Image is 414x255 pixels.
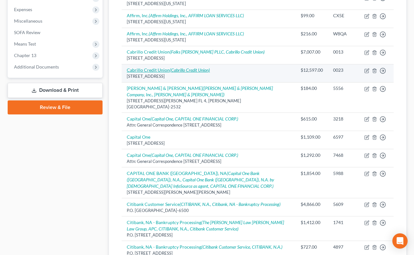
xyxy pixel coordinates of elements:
[333,152,354,158] div: 7468
[127,31,244,36] a: Affirm, Inc.(Affirm Holdings, Inc., AFFIRM LOAN SERVICES LLC)
[127,98,290,110] div: [STREET_ADDRESS][PERSON_NAME] FL 4, [PERSON_NAME][GEOGRAPHIC_DATA]-2532
[127,37,290,43] div: [STREET_ADDRESS][US_STATE]
[201,244,282,250] i: (Citibank Customer Service, CITIBANK, N.A.)
[127,1,290,7] div: [STREET_ADDRESS][US_STATE]
[149,31,244,36] i: (Affirm Holdings, Inc., AFFIRM LOAN SERVICES LLC)
[127,244,282,250] a: Citibank, NA - Bankruptcy Processing(Citibank Customer Service, CITIBANK, N.A.)
[301,201,323,208] div: $4,866.00
[301,170,323,177] div: $1,854.00
[301,85,323,91] div: $184.00
[127,220,284,231] i: (The [PERSON_NAME] Law [PERSON_NAME] Law Group, APC, CITIBANK, N.A., Citibank Customer Service)
[149,13,244,18] i: (Affirm Holdings, Inc., AFFIRM LOAN SERVICES LLC)
[301,49,323,55] div: $7,007.00
[301,219,323,226] div: $1,412.00
[301,12,323,19] div: $99.00
[127,134,150,140] a: Capital One
[333,116,354,122] div: 3218
[301,152,323,158] div: $1,292.00
[127,116,238,121] a: Capital One(Capital One, CAPITAL ONE FINANCIAL CORP.)
[301,67,323,73] div: $12,597.00
[14,7,32,12] span: Expenses
[14,64,59,69] span: Additional Documents
[127,220,284,231] a: Citibank, NA - Bankruptcy Processing(The [PERSON_NAME] Law [PERSON_NAME] Law Group, APC, CITIBANK...
[392,233,408,249] div: Open Intercom Messenger
[127,152,238,158] a: Capital One(Capital One, CAPITAL ONE FINANCIAL CORP.)
[127,232,290,238] div: P.O. [STREET_ADDRESS]
[127,67,210,73] a: Cabrillo Credit Union(Cabrillo Credit Union)
[150,116,238,121] i: (Capital One, CAPITAL ONE FINANCIAL CORP.)
[333,49,354,55] div: 0013
[333,67,354,73] div: 0023
[127,189,290,195] div: [STREET_ADDRESS][PERSON_NAME][PERSON_NAME]
[301,31,323,37] div: $216.00
[333,244,354,250] div: 4897
[8,100,103,114] a: Review & File
[301,116,323,122] div: $615.00
[127,85,273,97] a: [PERSON_NAME] & [PERSON_NAME]([PERSON_NAME] & [PERSON_NAME] Company, Inc., [PERSON_NAME] & [PERSO...
[333,219,354,226] div: 1741
[170,67,210,73] i: (Cabrillo Credit Union)
[8,83,103,98] a: Download & Print
[301,244,323,250] div: $727.00
[127,13,244,18] a: Affirm, Inc.(Affirm Holdings, Inc., AFFIRM LOAN SERVICES LLC)
[333,170,354,177] div: 5988
[127,158,290,164] div: Attn: General Correspondence [STREET_ADDRESS]
[127,49,265,55] a: Cabrillo Credit Union(Folks [PERSON_NAME] PLLC, Cabrillo Credit Union)
[150,152,238,158] i: (Capital One, CAPITAL ONE FINANCIAL CORP.)
[127,208,290,214] div: P.O. [GEOGRAPHIC_DATA]-6500
[9,27,103,38] a: SOFA Review
[14,41,36,47] span: Means Test
[333,134,354,140] div: 6597
[127,140,290,146] div: [STREET_ADDRESS]
[127,171,274,189] i: (Capital One Bank ([GEOGRAPHIC_DATA]), N.A., Capital One Bank ([GEOGRAPHIC_DATA]), N.A. by [DEMOG...
[333,12,354,19] div: CX5E
[333,31,354,37] div: W8QA
[127,19,290,25] div: [STREET_ADDRESS][US_STATE]
[127,201,281,207] a: Citibank Customer Service(CITIBANK, N.A., Citibank, NA - Bankruptcy Processing)
[301,134,323,140] div: $1,109.00
[14,18,42,24] span: Miscellaneous
[333,85,354,91] div: 5556
[127,73,290,79] div: [STREET_ADDRESS]
[14,53,36,58] span: Chapter 13
[180,201,281,207] i: (CITIBANK, N.A., Citibank, NA - Bankruptcy Processing)
[170,49,265,55] i: (Folks [PERSON_NAME] PLLC, Cabrillo Credit Union)
[333,201,354,208] div: 5609
[127,122,290,128] div: Attn: General Correspondence [STREET_ADDRESS]
[127,55,290,61] div: [STREET_ADDRESS]
[14,30,40,35] span: SOFA Review
[127,171,274,189] a: CAPITAL ONE BANK ([GEOGRAPHIC_DATA]), NA(Capital One Bank ([GEOGRAPHIC_DATA]), N.A., Capital One ...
